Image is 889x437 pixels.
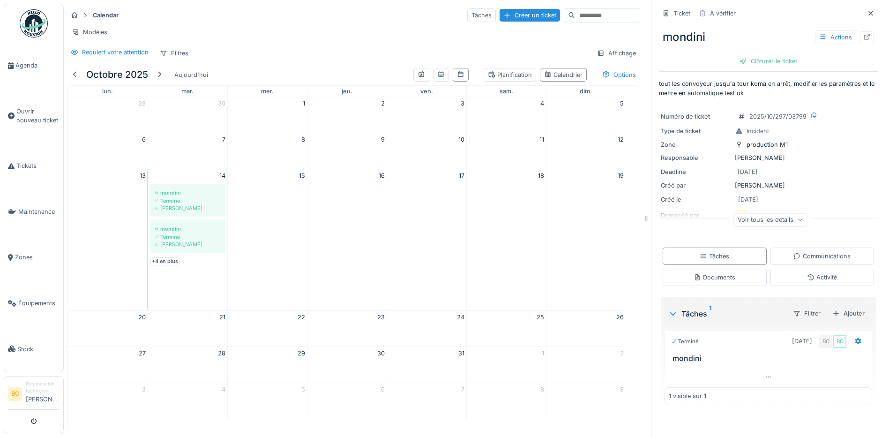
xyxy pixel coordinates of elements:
h3: mondini [672,354,868,363]
div: [PERSON_NAME] [661,153,876,162]
td: 29 octobre 2025 [227,347,307,383]
a: Équipements [4,280,63,326]
div: Filtres [156,46,193,60]
div: [DATE] [738,195,758,204]
a: Maintenance [4,189,63,235]
a: Stock [4,326,63,372]
a: 5 novembre 2025 [299,383,307,396]
td: 1 octobre 2025 [227,97,307,133]
td: 15 octobre 2025 [227,169,307,310]
div: Documents [694,273,735,282]
a: lundi [100,86,115,97]
a: Agenda [4,43,63,89]
div: Tâches [467,8,496,22]
a: dimanche [578,86,594,97]
td: 20 octobre 2025 [68,310,148,347]
li: BC [8,387,22,401]
td: 11 octobre 2025 [466,133,546,169]
td: 3 novembre 2025 [68,383,148,419]
div: Tâches [700,252,729,261]
a: 24 octobre 2025 [455,311,466,324]
td: 9 octobre 2025 [307,133,387,169]
td: 6 novembre 2025 [307,383,387,419]
div: BC [819,335,832,348]
td: 5 octobre 2025 [546,97,626,133]
a: 8 octobre 2025 [299,133,307,146]
a: 15 octobre 2025 [297,169,307,182]
a: 31 octobre 2025 [456,347,466,360]
div: Filtrer [789,307,825,320]
td: 4 octobre 2025 [466,97,546,133]
a: 27 octobre 2025 [137,347,148,360]
div: mondini [659,25,878,49]
td: 30 septembre 2025 [148,97,227,133]
img: Badge_color-CXgf-gQk.svg [20,9,48,38]
a: 9 octobre 2025 [379,133,387,146]
div: Ticket [673,9,690,18]
div: [DATE] [792,337,812,346]
a: 6 octobre 2025 [140,133,148,146]
div: Requiert votre attention [82,48,149,57]
a: Zones [4,234,63,280]
td: 18 octobre 2025 [466,169,546,310]
td: 19 octobre 2025 [546,169,626,310]
span: Ouvrir nouveau ticket [16,107,60,125]
p: tout les convoyeur jusqu'a tour koma en arrêt, modifier les paramètres et le mettre en automatiqu... [659,79,878,97]
span: Zones [15,253,60,262]
a: 8 novembre 2025 [538,383,546,396]
div: Zone [661,140,731,149]
a: 1 novembre 2025 [540,347,546,360]
td: 17 octobre 2025 [387,169,466,310]
div: Créé le [661,195,731,204]
a: 2 novembre 2025 [618,347,626,360]
a: BC Responsable technicien[PERSON_NAME] [8,380,60,410]
div: Calendrier [544,70,583,79]
td: 9 novembre 2025 [546,383,626,419]
a: 19 octobre 2025 [616,169,626,182]
a: 3 novembre 2025 [140,383,148,396]
td: 21 octobre 2025 [148,310,227,347]
div: Responsable technicien [26,380,60,395]
div: Créer un ticket [500,9,560,22]
td: 1 novembre 2025 [466,347,546,383]
a: 18 octobre 2025 [536,169,546,182]
div: Planification [488,70,532,79]
a: 28 octobre 2025 [216,347,227,360]
div: production M1 [747,140,788,149]
div: Incident [747,127,769,136]
td: 5 novembre 2025 [227,383,307,419]
div: Modèles [67,25,112,39]
td: 30 octobre 2025 [307,347,387,383]
a: Ouvrir nouveau ticket [4,89,63,143]
div: [PERSON_NAME] [155,241,221,248]
a: 22 octobre 2025 [296,311,307,324]
div: mondini [155,189,221,196]
sup: 1 [709,308,711,319]
td: 8 novembre 2025 [466,383,546,419]
strong: Calendar [89,11,122,20]
td: 8 octobre 2025 [227,133,307,169]
a: 2 octobre 2025 [379,97,387,110]
td: 16 octobre 2025 [307,169,387,310]
a: 7 novembre 2025 [459,383,466,396]
a: 29 septembre 2025 [136,97,148,110]
td: 6 octobre 2025 [68,133,148,169]
span: Agenda [15,61,60,70]
a: 29 octobre 2025 [296,347,307,360]
td: 25 octobre 2025 [466,310,546,347]
div: Tâches [668,308,785,319]
td: 23 octobre 2025 [307,310,387,347]
td: 14 octobre 2025 [148,169,227,310]
a: 13 octobre 2025 [138,169,148,182]
div: Aujourd'hui [171,68,212,81]
a: mardi [179,86,195,97]
a: 26 octobre 2025 [614,311,626,324]
a: 30 octobre 2025 [375,347,387,360]
div: BC [833,335,846,348]
div: Activité [807,273,837,282]
span: Équipements [18,299,60,308]
td: 7 novembre 2025 [387,383,466,419]
div: Terminé [155,197,221,204]
td: 28 octobre 2025 [148,347,227,383]
a: 23 octobre 2025 [375,311,387,324]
